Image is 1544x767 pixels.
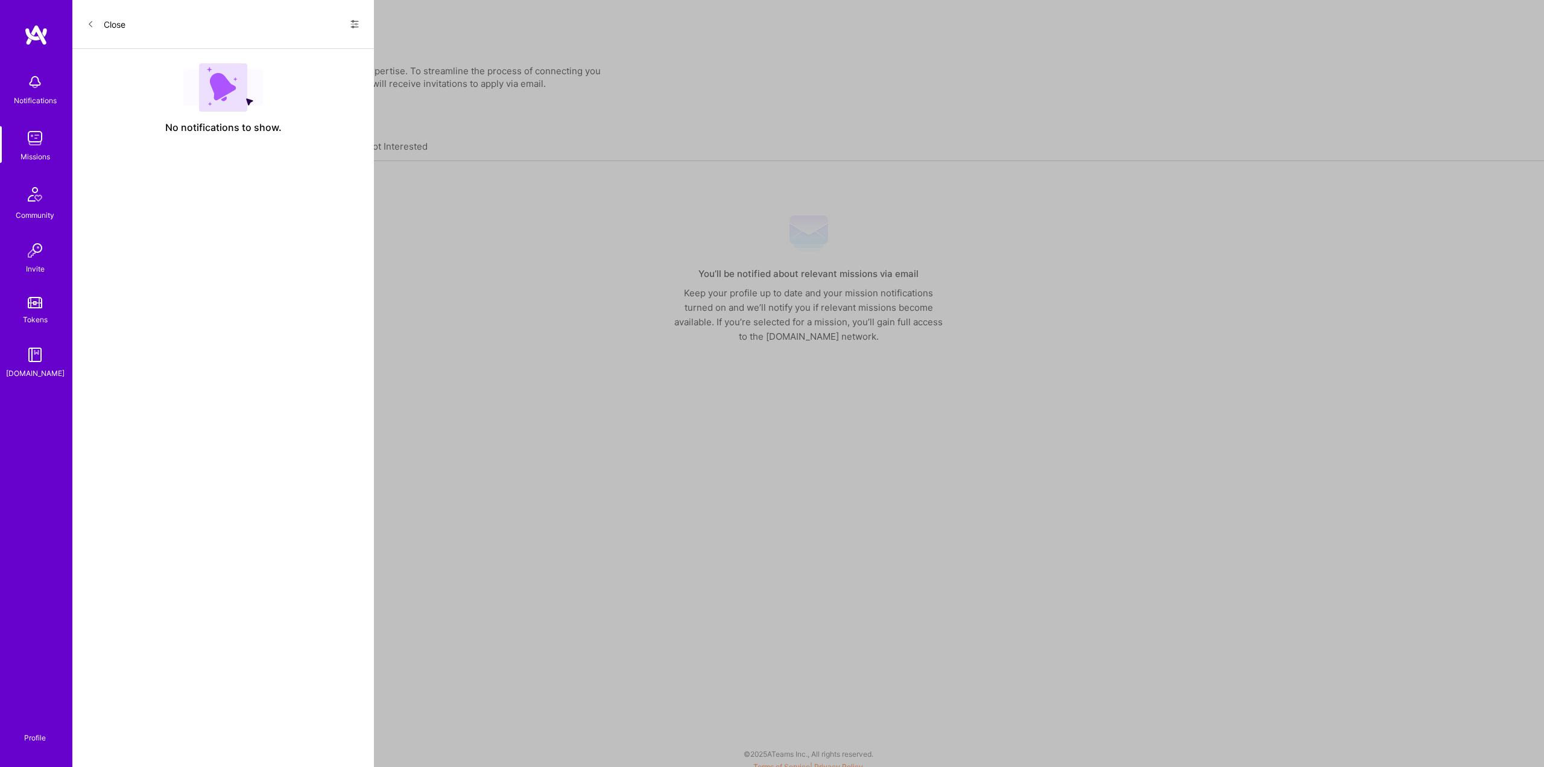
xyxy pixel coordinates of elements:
img: logo [24,24,48,46]
div: Tokens [23,313,48,326]
img: Community [21,180,49,209]
img: tokens [28,297,42,308]
div: Missions [21,150,50,163]
div: Community [16,209,54,221]
img: guide book [23,343,47,367]
div: Invite [26,263,45,275]
img: teamwork [23,126,47,150]
span: No notifications to show. [165,121,282,134]
img: empty [183,63,263,112]
img: Invite [23,238,47,263]
div: [DOMAIN_NAME] [6,367,65,380]
a: Profile [20,719,50,743]
div: Profile [24,731,46,743]
button: Close [87,14,125,34]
